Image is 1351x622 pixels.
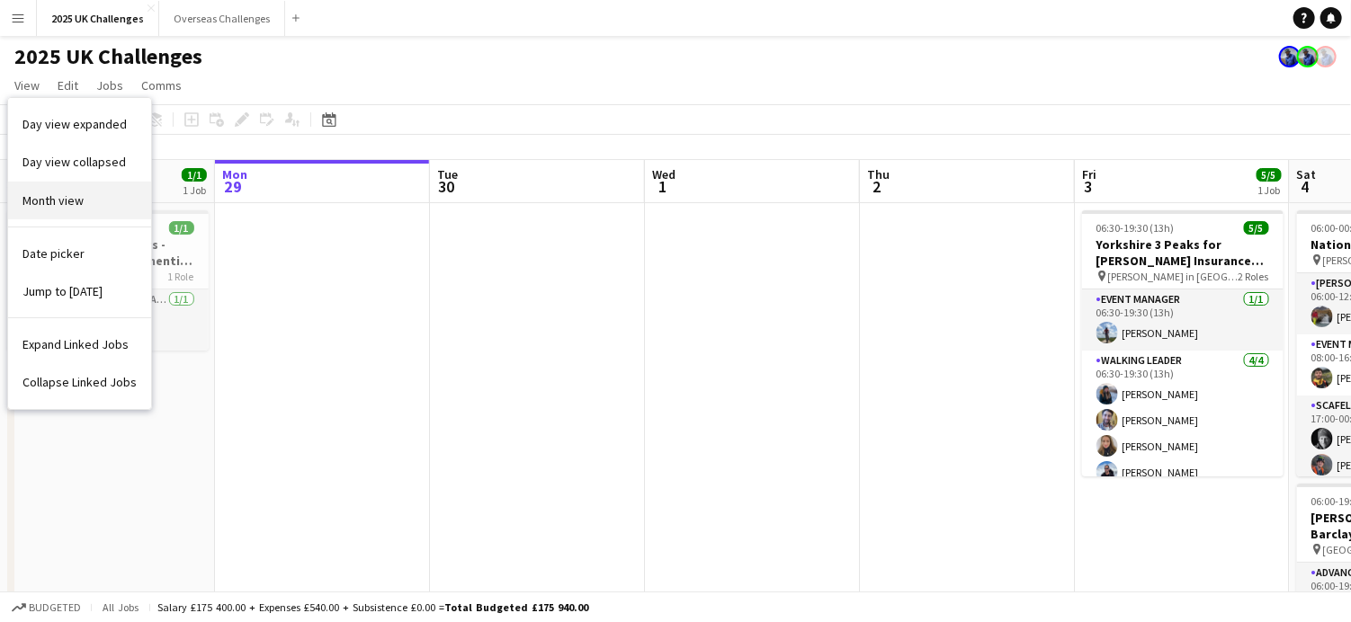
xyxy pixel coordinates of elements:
[652,166,675,182] span: Wed
[134,74,189,97] a: Comms
[22,192,84,209] span: Month view
[22,245,85,262] span: Date picker
[1294,176,1317,197] span: 4
[168,270,194,283] span: 1 Role
[1257,183,1281,197] div: 1 Job
[22,374,137,390] span: Collapse Linked Jobs
[8,235,151,272] a: Date picker
[1279,46,1301,67] app-user-avatar: Andy Baker
[89,74,130,97] a: Jobs
[22,154,126,170] span: Day view collapsed
[1079,176,1096,197] span: 3
[1239,270,1269,283] span: 2 Roles
[1082,166,1096,182] span: Fri
[1096,221,1175,235] span: 06:30-19:30 (13h)
[1082,210,1284,476] app-job-card: 06:30-19:30 (13h)5/5Yorkshire 3 Peaks for [PERSON_NAME] Insurance Group [PERSON_NAME] in [GEOGRAP...
[50,74,85,97] a: Edit
[1297,46,1319,67] app-user-avatar: Andy Baker
[14,43,202,70] h1: 2025 UK Challenges
[159,1,285,36] button: Overseas Challenges
[22,283,103,299] span: Jump to [DATE]
[649,176,675,197] span: 1
[1082,236,1284,269] h3: Yorkshire 3 Peaks for [PERSON_NAME] Insurance Group
[58,77,78,93] span: Edit
[8,363,151,401] a: Collapse Linked Jobs
[8,182,151,219] a: Month view
[22,336,129,352] span: Expand Linked Jobs
[14,77,40,93] span: View
[444,600,588,614] span: Total Budgeted £175 940.00
[1244,221,1269,235] span: 5/5
[1257,168,1282,182] span: 5/5
[29,601,81,614] span: Budgeted
[437,166,458,182] span: Tue
[96,77,123,93] span: Jobs
[8,143,151,181] a: Day view collapsed
[169,221,194,235] span: 1/1
[8,325,151,363] a: Expand Linked Jobs
[219,176,247,197] span: 29
[222,166,247,182] span: Mon
[22,116,127,132] span: Day view expanded
[183,183,206,197] div: 1 Job
[1082,289,1284,351] app-card-role: Event Manager1/106:30-19:30 (13h)[PERSON_NAME]
[864,176,890,197] span: 2
[434,176,458,197] span: 30
[182,168,207,182] span: 1/1
[1108,270,1239,283] span: [PERSON_NAME] in [GEOGRAPHIC_DATA]
[1082,351,1284,490] app-card-role: Walking Leader4/406:30-19:30 (13h)[PERSON_NAME][PERSON_NAME][PERSON_NAME][PERSON_NAME]
[141,77,182,93] span: Comms
[9,598,84,618] button: Budgeted
[4,176,29,197] span: 28
[37,1,159,36] button: 2025 UK Challenges
[8,105,151,143] a: Day view expanded
[99,600,142,614] span: All jobs
[867,166,890,182] span: Thu
[157,600,588,614] div: Salary £175 400.00 + Expenses £540.00 + Subsistence £0.00 =
[7,74,47,97] a: View
[1315,46,1337,67] app-user-avatar: Andy Baker
[8,272,151,310] a: Jump to today
[1297,166,1317,182] span: Sat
